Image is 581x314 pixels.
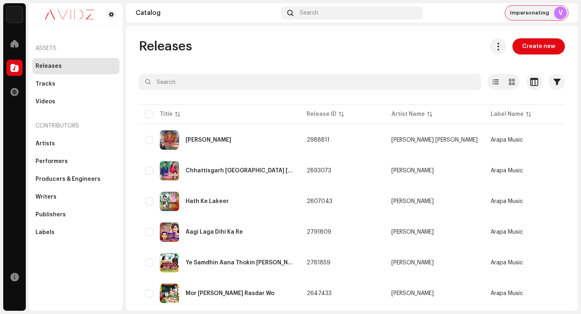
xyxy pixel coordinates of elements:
span: Cg Banta [391,199,478,204]
div: Release ID [307,110,336,118]
div: Artist Name [391,110,425,118]
div: Gauri Ke Ganraja [186,137,231,143]
span: Create new [522,38,555,54]
div: [PERSON_NAME] [PERSON_NAME] [391,137,478,143]
img: 1a3d7525-de78-4f43-8aaa-9e0386f50a3c [160,253,179,272]
div: Labels [36,229,54,236]
div: Chhattisgarh La Tola Ghumahu [186,168,294,174]
re-m-nav-item: Artists [32,136,119,152]
div: [PERSON_NAME] [391,199,434,204]
img: ea3e3f9f-59c8-4178-a60a-e7307221f6d2 [160,192,179,211]
div: V [554,6,567,19]
div: Catalog [136,10,278,16]
span: Arapa Music [491,137,523,143]
re-m-nav-item: Writers [32,189,119,205]
div: [PERSON_NAME] [391,229,434,235]
span: 2791809 [307,229,331,235]
re-m-nav-item: Videos [32,94,119,110]
re-m-nav-item: Tracks [32,76,119,92]
div: Videos [36,98,55,105]
span: 2647433 [307,291,332,296]
img: 4e9c4e48-9ccf-4e39-8a96-814f73467373 [160,130,179,150]
img: 1e28feef-9c70-4046-a57a-faeaf1bb1e8a [160,222,179,242]
img: 0c631eef-60b6-411a-a233-6856366a70de [36,10,103,19]
img: 10d72f0b-d06a-424f-aeaa-9c9f537e57b6 [6,6,23,23]
re-a-nav-header: Assets [32,39,119,58]
button: Create new [512,38,565,54]
re-m-nav-item: Labels [32,224,119,241]
re-m-nav-item: Producers & Engineers [32,171,119,187]
span: Arapa Music [491,260,523,266]
img: 6dc251c4-b295-4155-934a-3ea1d23c7577 [160,161,179,180]
span: Arapa Music [491,168,523,174]
span: Pushkar Ratre [391,291,478,296]
re-m-nav-item: Releases [32,58,119,74]
span: Impersonating [510,10,549,16]
span: 2988811 [307,137,330,143]
div: Tracks [36,81,55,87]
span: 2807043 [307,199,332,204]
div: Label Name [491,110,524,118]
re-m-nav-item: Publishers [32,207,119,223]
span: Arapa Music [491,199,523,204]
img: 7b18ee51-65c9-40f3-8eb9-dd2392aed5d1 [160,284,179,303]
div: Writers [36,194,56,200]
span: Arapa Music [491,291,523,296]
div: Performers [36,158,68,165]
span: Arapa Music [491,229,523,235]
div: Producers & Engineers [36,176,100,182]
div: [PERSON_NAME] [391,168,434,174]
span: Releases [139,38,192,54]
span: Veer Singh Pendo [391,137,478,143]
div: Mor Ganna Haway Rasdar Wo [186,291,274,296]
span: Search [300,10,318,16]
span: Jivan Gandharv [391,260,478,266]
span: 2781859 [307,260,330,266]
div: Hath Ke Lakeer [186,199,229,204]
span: Virendra Yadav [391,229,478,235]
span: Virendra Yadav [391,168,478,174]
span: 2893073 [307,168,331,174]
div: Title [160,110,173,118]
div: Aagi Laga Dihi Ka Re [186,229,243,235]
div: Publishers [36,211,66,218]
div: Artists [36,140,55,147]
div: [PERSON_NAME] [391,260,434,266]
div: Releases [36,63,62,69]
div: [PERSON_NAME] [391,291,434,296]
input: Search [139,74,481,90]
re-m-nav-item: Performers [32,153,119,170]
div: Ye Samdhin Aana Thokin Maja Lele [186,260,294,266]
re-a-nav-header: Contributors [32,116,119,136]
